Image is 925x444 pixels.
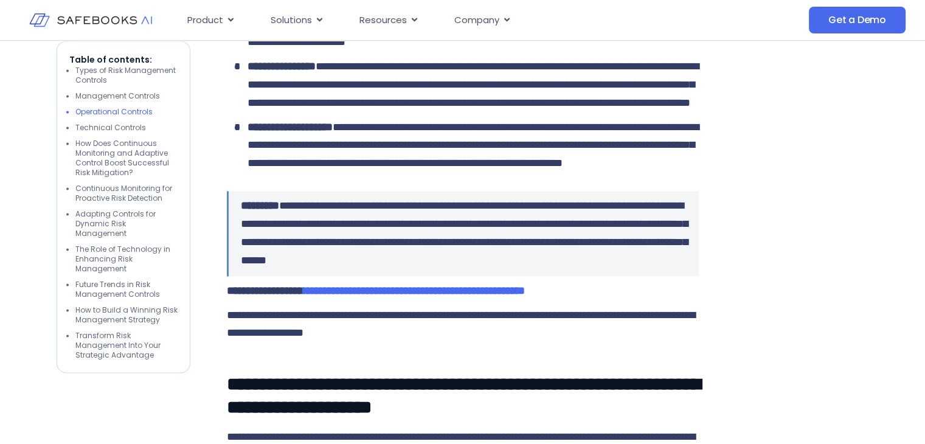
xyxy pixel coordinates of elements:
span: Resources [359,13,407,27]
nav: Menu [178,9,704,32]
li: Transform Risk Management Into Your Strategic Advantage [75,331,178,360]
li: Continuous Monitoring for Proactive Risk Detection [75,184,178,203]
span: Get a Demo [828,14,886,26]
li: Management Controls [75,91,178,101]
span: Company [454,13,499,27]
div: Menu Toggle [178,9,704,32]
li: Technical Controls [75,123,178,133]
li: The Role of Technology in Enhancing Risk Management [75,245,178,274]
li: Future Trends in Risk Management Controls [75,280,178,299]
li: How to Build a Winning Risk Management Strategy [75,305,178,325]
span: Product [187,13,223,27]
li: Adapting Controls for Dynamic Risk Management [75,209,178,238]
li: Operational Controls [75,107,178,117]
a: Get a Demo [809,7,906,33]
span: Solutions [271,13,312,27]
p: Table of contents: [69,54,178,66]
li: How Does Continuous Monitoring and Adaptive Control Boost Successful Risk Mitigation? [75,139,178,178]
li: Types of Risk Management Controls [75,66,178,85]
